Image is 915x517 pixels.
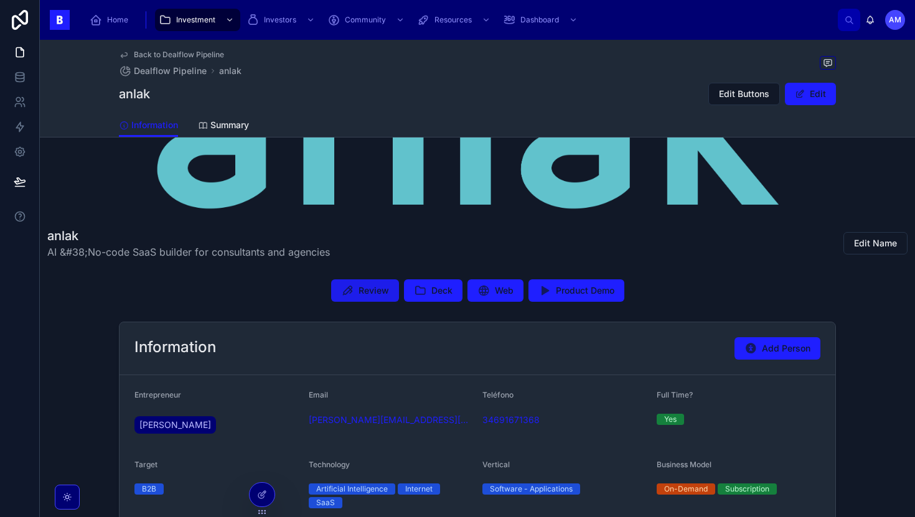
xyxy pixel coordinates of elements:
a: Dashboard [499,9,584,31]
span: Web [495,284,514,297]
span: Community [345,15,386,25]
a: Investment [155,9,240,31]
button: Web [467,279,523,302]
h2: Information [134,337,216,357]
button: Add Person [734,337,820,360]
span: Business Model [657,460,711,469]
span: Resources [434,15,472,25]
a: anlak [219,65,242,77]
h1: anlak [47,227,330,245]
span: Vertical [482,460,510,469]
span: Edit Buttons [719,88,769,100]
a: [PERSON_NAME] [134,416,216,434]
span: Review [359,284,389,297]
span: Add Person [762,342,810,355]
div: B2B [142,483,156,495]
span: Dashboard [520,15,559,25]
button: Product Demo [528,279,624,302]
span: Dealflow Pipeline [134,65,207,77]
span: Product Demo [556,284,614,297]
button: Edit Name [843,232,908,254]
button: Review [331,279,399,302]
span: Home [107,15,128,25]
a: Investors [243,9,321,31]
span: [PERSON_NAME] [139,419,211,431]
span: Target [134,460,157,469]
span: Full Time? [657,390,693,399]
span: Back to Dealflow Pipeline [134,50,224,60]
span: Deck [431,284,453,297]
a: Community [324,9,411,31]
a: Home [86,9,137,31]
div: Artificial Intelligence [316,483,388,495]
div: SaaS [316,497,335,508]
span: Technology [309,460,350,469]
div: Software - Applications [490,483,573,495]
a: Resources [413,9,497,31]
span: Information [131,119,178,131]
button: Deck [404,279,462,302]
span: Investors [264,15,296,25]
span: Teléfono [482,390,514,399]
h1: anlak [119,85,150,103]
span: Entrepreneur [134,390,181,399]
button: Edit [785,83,836,105]
span: Email [309,390,328,399]
span: Summary [210,119,249,131]
span: Edit Name [854,237,897,249]
div: On-Demand [664,483,708,495]
a: Information [119,114,178,137]
span: AI &#38;No-code SaaS builder for consultants and agencies [47,245,330,259]
div: Internet [405,483,433,495]
a: [PERSON_NAME][EMAIL_ADDRESS][DOMAIN_NAME] [309,414,473,426]
img: App logo [50,10,70,30]
a: Dealflow Pipeline [119,65,207,77]
button: Edit Buttons [708,83,780,105]
a: Summary [198,114,249,139]
span: Investment [176,15,215,25]
div: scrollable content [80,6,838,34]
a: Back to Dealflow Pipeline [119,50,224,60]
div: Yes [664,414,677,425]
span: AM [889,15,901,25]
div: Subscription [725,483,769,495]
a: 34691671368 [482,414,540,426]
